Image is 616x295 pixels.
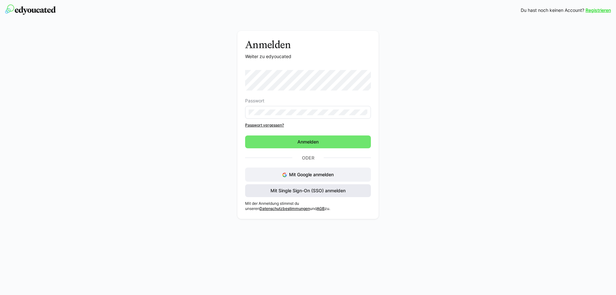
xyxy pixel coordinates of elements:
[245,98,264,103] span: Passwort
[245,168,371,182] button: Mit Google anmelden
[245,135,371,148] button: Anmelden
[245,201,371,211] p: Mit der Anmeldung stimmst du unseren und zu.
[521,7,584,13] span: Du hast noch keinen Account?
[245,184,371,197] button: Mit Single Sign-On (SSO) anmelden
[586,7,611,13] a: Registrieren
[260,206,310,211] a: Datenschutzbestimmungen
[245,39,371,51] h3: Anmelden
[317,206,325,211] a: AGB
[296,139,320,145] span: Anmelden
[245,123,371,128] a: Passwort vergessen?
[245,53,371,60] p: Weiter zu edyoucated
[269,187,346,194] span: Mit Single Sign-On (SSO) anmelden
[292,153,324,162] p: Oder
[5,4,56,15] img: edyoucated
[289,172,334,177] span: Mit Google anmelden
